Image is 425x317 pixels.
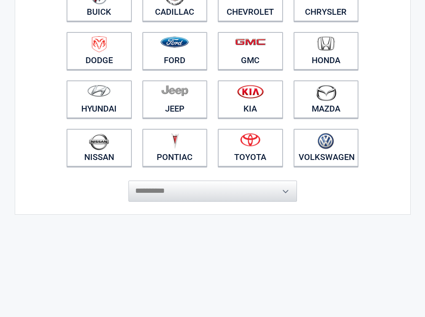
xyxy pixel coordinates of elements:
img: hyundai [87,85,111,97]
img: honda [317,36,335,51]
img: gmc [235,38,266,45]
img: pontiac [171,133,179,149]
a: GMC [218,32,283,70]
a: Honda [294,32,359,70]
a: Volkswagen [294,129,359,167]
a: Kia [218,80,283,118]
a: Mazda [294,80,359,118]
a: Hyundai [67,80,132,118]
a: Dodge [67,32,132,70]
a: Nissan [67,129,132,167]
img: volkswagen [318,133,334,149]
img: kia [237,85,264,99]
a: Pontiac [142,129,208,167]
img: jeep [161,85,188,96]
a: Ford [142,32,208,70]
img: toyota [240,133,260,147]
a: Jeep [142,80,208,118]
img: ford [160,37,189,48]
img: nissan [89,133,109,150]
img: mazda [315,85,337,101]
a: Toyota [218,129,283,167]
img: dodge [92,36,107,53]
